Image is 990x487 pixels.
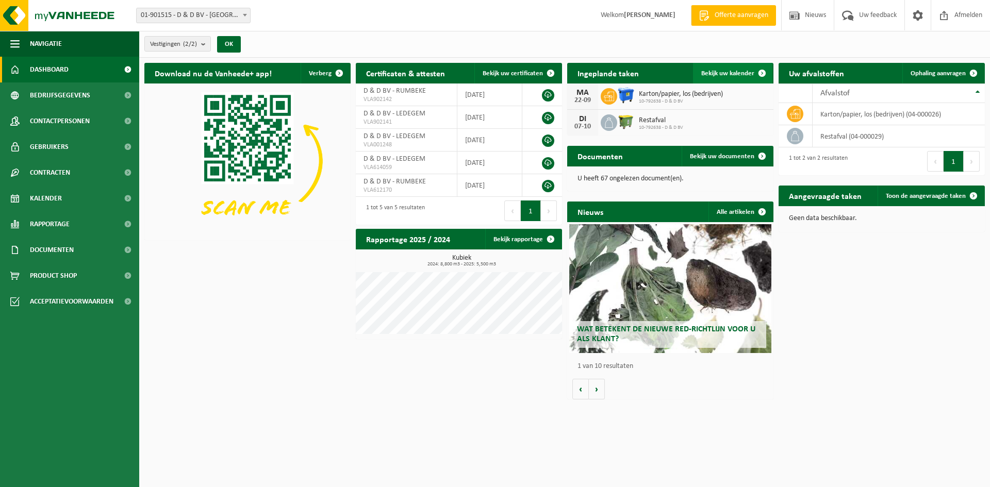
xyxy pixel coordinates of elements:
span: Bekijk uw kalender [701,70,754,77]
a: Bekijk uw kalender [693,63,772,83]
button: Verberg [301,63,350,83]
td: [DATE] [457,152,522,174]
div: MA [572,89,593,97]
h2: Ingeplande taken [567,63,649,83]
span: Acceptatievoorwaarden [30,289,113,314]
div: 1 tot 5 van 5 resultaten [361,199,425,222]
count: (2/2) [183,41,197,47]
span: 01-901515 - D & D BV - RUMBEKE [136,8,251,23]
span: Bekijk uw documenten [690,153,754,160]
button: Next [964,151,980,172]
img: WB-1100-HPE-BE-01 [617,87,635,104]
span: VLA902142 [364,95,449,104]
td: [DATE] [457,83,522,106]
span: 10-792638 - D & D BV [639,98,723,105]
span: 2024: 8,800 m3 - 2025: 5,500 m3 [361,262,562,267]
span: D & D BV - LEDEGEM [364,110,425,117]
h2: Uw afvalstoffen [779,63,854,83]
h2: Documenten [567,146,633,166]
button: 1 [521,200,541,221]
div: 1 tot 2 van 2 resultaten [784,150,848,173]
span: Verberg [309,70,332,77]
h2: Rapportage 2025 / 2024 [356,229,460,249]
img: WB-1100-HPE-GN-50 [617,113,635,130]
a: Wat betekent de nieuwe RED-richtlijn voor u als klant? [569,224,771,353]
button: Previous [927,151,944,172]
span: VLA614059 [364,163,449,172]
td: [DATE] [457,174,522,197]
button: 1 [944,151,964,172]
span: Dashboard [30,57,69,82]
p: Geen data beschikbaar. [789,215,975,222]
span: Kalender [30,186,62,211]
a: Toon de aangevraagde taken [878,186,984,206]
span: 10-792638 - D & D BV [639,125,683,131]
span: D & D BV - RUMBEKE [364,87,426,95]
span: Restafval [639,116,683,125]
span: Contracten [30,160,70,186]
span: Offerte aanvragen [712,10,771,21]
span: Gebruikers [30,134,69,160]
button: Previous [504,200,521,221]
span: D & D BV - LEDEGEM [364,155,425,163]
button: Next [541,200,557,221]
p: 1 van 10 resultaten [577,363,768,370]
a: Ophaling aanvragen [902,63,984,83]
span: VLA001248 [364,141,449,149]
span: Afvalstof [820,89,850,97]
div: 07-10 [572,123,593,130]
button: OK [217,36,241,53]
h2: Nieuws [567,201,614,222]
h2: Certificaten & attesten [356,63,455,83]
h3: Kubiek [361,255,562,267]
span: Contactpersonen [30,108,90,134]
h2: Download nu de Vanheede+ app! [144,63,282,83]
h2: Aangevraagde taken [779,186,872,206]
span: D & D BV - LEDEGEM [364,132,425,140]
button: Vorige [572,379,589,399]
img: Download de VHEPlus App [144,83,351,238]
span: D & D BV - RUMBEKE [364,178,426,186]
strong: [PERSON_NAME] [624,11,675,19]
div: 22-09 [572,97,593,104]
a: Bekijk rapportage [485,229,561,249]
td: [DATE] [457,129,522,152]
button: Volgende [589,379,605,399]
div: DI [572,115,593,123]
span: Documenten [30,237,74,263]
a: Alle artikelen [708,201,772,222]
span: VLA612170 [364,186,449,194]
span: VLA902141 [364,118,449,126]
a: Bekijk uw certificaten [474,63,561,83]
span: Vestigingen [150,37,197,52]
span: Product Shop [30,263,77,289]
span: Bekijk uw certificaten [483,70,543,77]
span: Karton/papier, los (bedrijven) [639,90,723,98]
span: 01-901515 - D & D BV - RUMBEKE [137,8,250,23]
span: Bedrijfsgegevens [30,82,90,108]
a: Bekijk uw documenten [682,146,772,166]
td: restafval (04-000029) [813,125,985,147]
a: Offerte aanvragen [691,5,776,26]
span: Ophaling aanvragen [911,70,966,77]
span: Toon de aangevraagde taken [886,193,966,199]
span: Wat betekent de nieuwe RED-richtlijn voor u als klant? [577,325,755,343]
span: Rapportage [30,211,70,237]
td: [DATE] [457,106,522,129]
p: U heeft 67 ongelezen document(en). [577,175,763,182]
td: karton/papier, los (bedrijven) (04-000026) [813,103,985,125]
button: Vestigingen(2/2) [144,36,211,52]
span: Navigatie [30,31,62,57]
